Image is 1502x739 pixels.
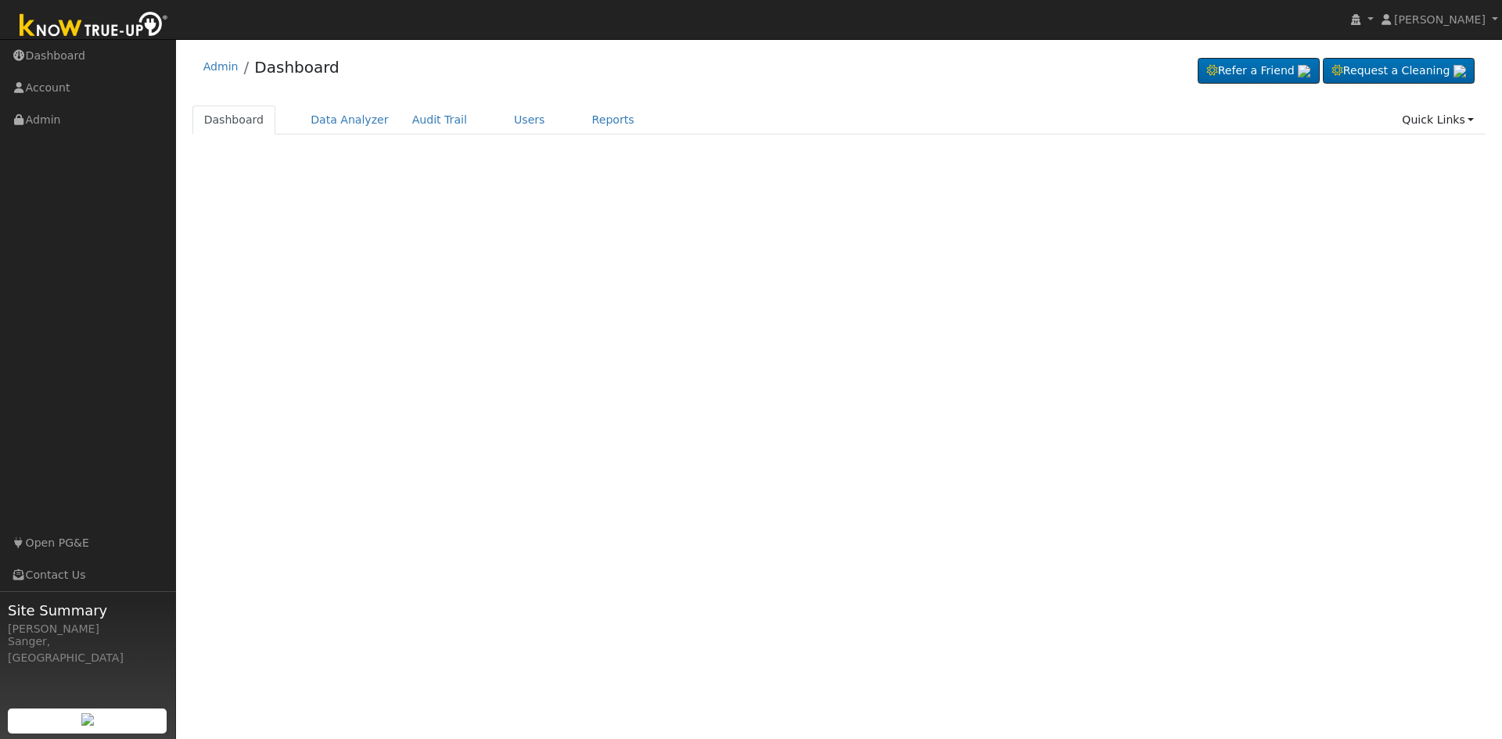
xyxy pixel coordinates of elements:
a: Reports [580,106,646,135]
a: Quick Links [1390,106,1486,135]
a: Data Analyzer [299,106,401,135]
a: Admin [203,60,239,73]
img: Know True-Up [12,9,176,44]
a: Users [502,106,557,135]
div: [PERSON_NAME] [8,621,167,637]
img: retrieve [81,713,94,726]
a: Refer a Friend [1198,58,1320,84]
a: Request a Cleaning [1323,58,1475,84]
span: [PERSON_NAME] [1394,13,1486,26]
span: Site Summary [8,600,167,621]
a: Dashboard [254,58,340,77]
a: Audit Trail [401,106,479,135]
a: Dashboard [192,106,276,135]
img: retrieve [1453,65,1466,77]
img: retrieve [1298,65,1310,77]
div: Sanger, [GEOGRAPHIC_DATA] [8,633,167,666]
